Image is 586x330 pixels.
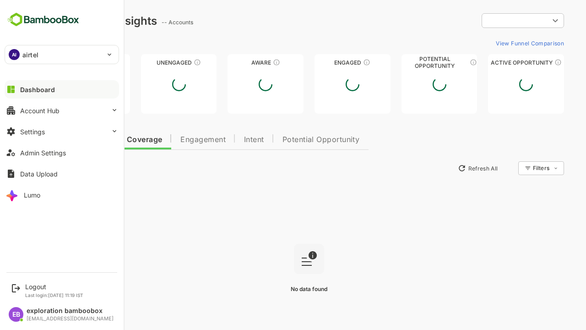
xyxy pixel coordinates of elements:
[500,160,532,176] div: Filters
[259,286,295,292] span: No data found
[369,59,445,66] div: Potential Opportunity
[460,36,532,50] button: View Funnel Comparison
[5,165,119,183] button: Data Upload
[20,170,58,178] div: Data Upload
[250,136,328,143] span: Potential Opportunity
[212,136,232,143] span: Intent
[130,19,164,26] ag: -- Accounts
[5,186,119,204] button: Lumo
[27,307,114,315] div: exploration bamboobox
[331,59,338,66] div: These accounts are warm, further nurturing would qualify them to MQAs
[438,59,445,66] div: These accounts are MQAs and can be passed on to Inside Sales
[22,14,125,27] div: Dashboard Insights
[20,107,60,115] div: Account Hub
[9,49,20,60] div: AI
[5,122,119,141] button: Settings
[522,59,530,66] div: These accounts have open opportunities which might be at any of the Sales Stages
[24,191,40,199] div: Lumo
[20,128,45,136] div: Settings
[148,136,194,143] span: Engagement
[5,80,119,99] button: Dashboard
[9,307,23,322] div: EB
[27,316,114,322] div: [EMAIL_ADDRESS][DOMAIN_NAME]
[25,283,83,291] div: Logout
[241,59,248,66] div: These accounts have just entered the buying cycle and need further nurturing
[109,59,185,66] div: Unengaged
[22,160,89,176] button: New Insights
[31,136,130,143] span: Data Quality and Coverage
[5,45,119,64] div: AIairtel
[282,59,358,66] div: Engaged
[75,59,82,66] div: These accounts have not been engaged with for a defined time period
[162,59,169,66] div: These accounts have not shown enough engagement and need nurturing
[450,12,532,29] div: ​
[501,165,517,171] div: Filters
[5,101,119,120] button: Account Hub
[20,86,55,93] div: Dashboard
[456,59,532,66] div: Active Opportunity
[22,59,98,66] div: Unreached
[22,50,38,60] p: airtel
[25,292,83,298] p: Last login: [DATE] 11:19 IST
[20,149,66,157] div: Admin Settings
[5,143,119,162] button: Admin Settings
[195,59,271,66] div: Aware
[422,161,470,176] button: Refresh All
[5,11,82,28] img: BambooboxFullLogoMark.5f36c76dfaba33ec1ec1367b70bb1252.svg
